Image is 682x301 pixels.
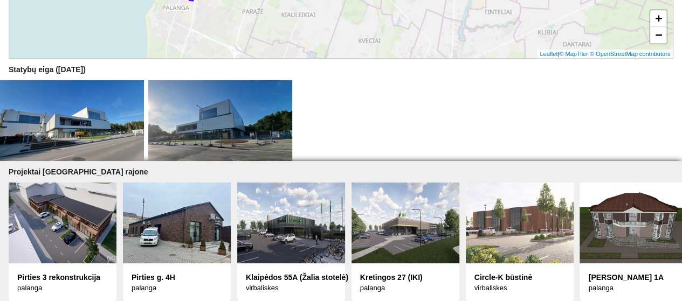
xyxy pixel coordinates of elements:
div: virbaliskes [246,283,336,293]
div: virbaliskes [474,283,565,293]
div: | [537,50,673,59]
div: palanga [17,283,108,293]
img: AxAEFTYeu7.jpg [123,183,231,263]
a: Leaflet [540,51,557,57]
a: Kretingos 27 (IKI) palanga [352,283,466,292]
a: Zoom out [650,27,666,43]
img: nNd6ZqzlOZ.png [9,183,116,263]
div: palanga [360,283,451,293]
a: Zoom in [650,10,666,27]
div: Kretingos 27 (IKI) [360,272,451,283]
a: © OpenStreetMap contributors [590,51,670,57]
div: [PERSON_NAME] 1A [588,272,679,283]
div: palanga [132,283,222,293]
a: © MapTiler [559,51,588,57]
div: palanga [588,283,679,293]
img: f7WPymp5xH.png [466,183,574,263]
div: Circle-K būstinė [474,272,565,283]
div: Klaipėdos 55A (Žalia stotelė) [246,272,336,283]
div: Pirties 3 rekonstrukcija [17,272,108,283]
a: Pirties 3 rekonstrukcija palanga [9,283,123,292]
a: Pirties g. 4H palanga [123,283,237,292]
img: 7JBRmisGfw.jpg [148,80,292,161]
a: Klaipėdos 55A (Žalia stotelė) virbaliskes [237,283,352,292]
a: Circle-K būstinė virbaliskes [466,283,580,292]
div: Pirties g. 4H [132,272,222,283]
img: GiL3gBs2AC.PNG [352,183,459,263]
img: MciswwOslu.PNG [237,183,345,263]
